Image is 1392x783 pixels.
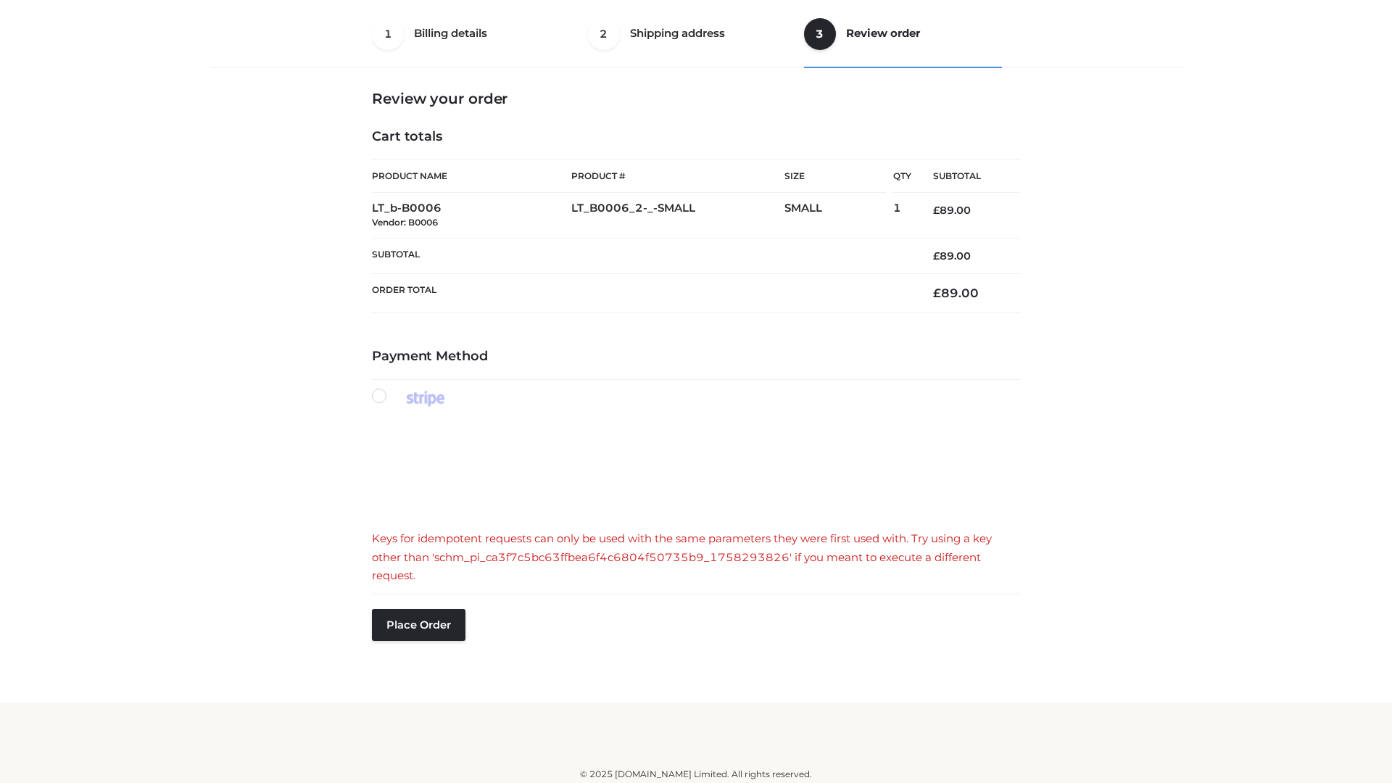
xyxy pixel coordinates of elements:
[571,193,784,239] td: LT_B0006_2-_-SMALL
[933,204,940,217] span: £
[784,193,893,239] td: SMALL
[784,160,886,193] th: Size
[372,238,911,273] th: Subtotal
[933,286,941,300] span: £
[372,217,438,228] small: Vendor: B0006
[893,159,911,193] th: Qty
[372,609,465,641] button: Place order
[372,90,1020,107] h3: Review your order
[933,249,940,262] span: £
[933,249,971,262] bdi: 89.00
[372,193,571,239] td: LT_b-B0006
[893,193,911,239] td: 1
[372,349,1020,365] h4: Payment Method
[372,274,911,312] th: Order Total
[372,529,1020,585] div: Keys for idempotent requests can only be used with the same parameters they were first used with....
[933,286,979,300] bdi: 89.00
[372,159,571,193] th: Product Name
[933,204,971,217] bdi: 89.00
[911,160,1020,193] th: Subtotal
[571,159,784,193] th: Product #
[215,767,1177,782] div: © 2025 [DOMAIN_NAME] Limited. All rights reserved.
[372,129,1020,145] h4: Cart totals
[369,422,1017,514] iframe: Secure payment input frame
